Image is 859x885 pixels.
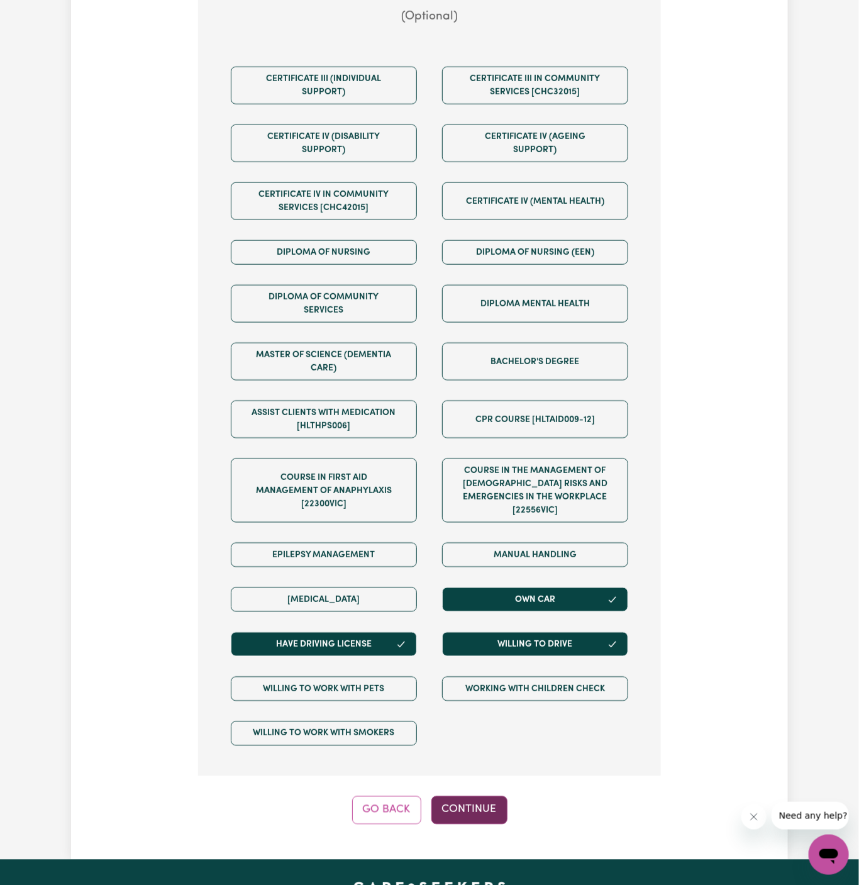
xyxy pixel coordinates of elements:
[231,182,417,220] button: Certificate IV in Community Services [CHC42015]
[772,802,849,830] iframe: Message from company
[442,677,628,701] button: Working with Children Check
[231,401,417,438] button: Assist clients with medication [HLTHPS006]
[442,67,628,104] button: Certificate III in Community Services [CHC32015]
[442,125,628,162] button: Certificate IV (Ageing Support)
[231,632,417,657] button: Have driving license
[442,285,628,323] button: Diploma Mental Health
[352,796,421,824] button: Go Back
[442,632,628,657] button: Willing to drive
[442,587,628,612] button: Own Car
[231,285,417,323] button: Diploma of Community Services
[442,240,628,265] button: Diploma of Nursing (EEN)
[231,125,417,162] button: Certificate IV (Disability Support)
[231,721,417,746] button: Willing to work with smokers
[741,804,767,830] iframe: Close message
[231,240,417,265] button: Diploma of Nursing
[442,459,628,523] button: Course in the Management of [DEMOGRAPHIC_DATA] Risks and Emergencies in the Workplace [22556VIC]
[442,401,628,438] button: CPR Course [HLTAID009-12]
[442,343,628,381] button: Bachelor's Degree
[231,677,417,701] button: Willing to work with pets
[231,67,417,104] button: Certificate III (Individual Support)
[231,587,417,612] button: [MEDICAL_DATA]
[231,543,417,567] button: Epilepsy Management
[218,8,641,26] p: (Optional)
[431,796,507,824] button: Continue
[231,343,417,381] button: Master of Science (Dementia Care)
[442,182,628,220] button: Certificate IV (Mental Health)
[442,543,628,567] button: Manual Handling
[231,459,417,523] button: Course in First Aid Management of Anaphylaxis [22300VIC]
[809,835,849,875] iframe: Button to launch messaging window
